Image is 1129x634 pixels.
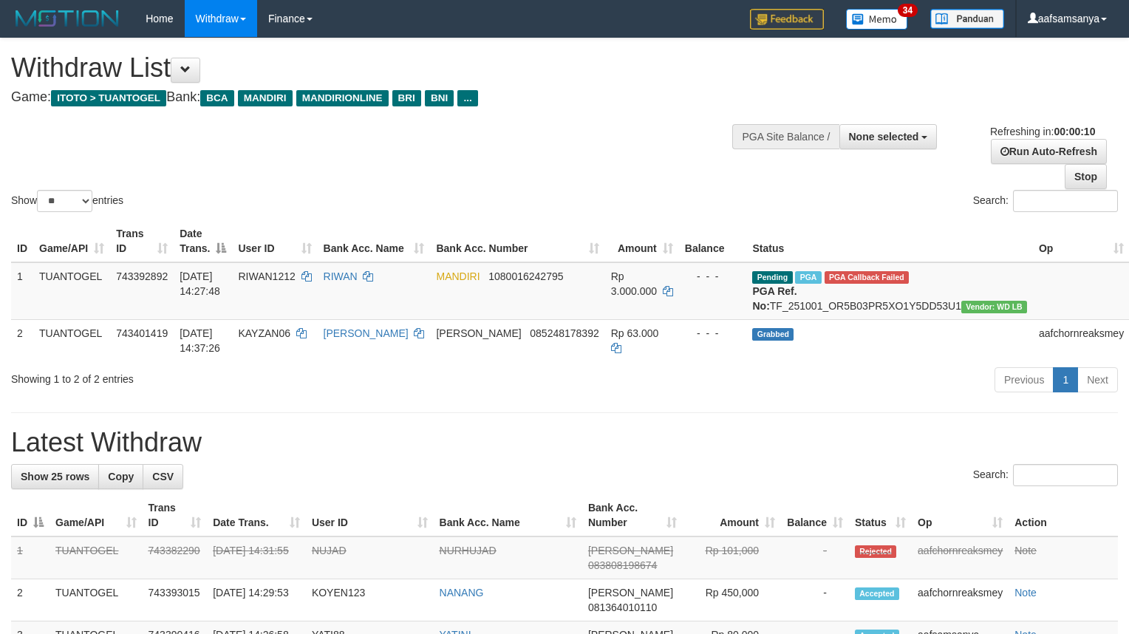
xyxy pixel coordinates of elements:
[683,579,781,621] td: Rp 450,000
[116,270,168,282] span: 743392892
[207,536,306,579] td: [DATE] 14:31:55
[1054,126,1095,137] strong: 00:00:10
[152,471,174,483] span: CSV
[488,270,563,282] span: Copy 1080016242795 to clipboard
[238,90,293,106] span: MANDIRI
[11,464,99,489] a: Show 25 rows
[781,579,849,621] td: -
[11,190,123,212] label: Show entries
[588,587,673,599] span: [PERSON_NAME]
[11,90,738,105] h4: Game: Bank:
[180,270,220,297] span: [DATE] 14:27:48
[912,536,1009,579] td: aafchornreaksmey
[37,190,92,212] select: Showentries
[683,536,781,579] td: Rp 101,000
[238,270,295,282] span: RIWAN1212
[746,262,1033,320] td: TF_251001_OR5B03PR5XO1Y5DD53U1
[752,285,797,312] b: PGA Ref. No:
[849,494,912,536] th: Status: activate to sort column ascending
[238,327,290,339] span: KAYZAN06
[21,471,89,483] span: Show 25 rows
[116,327,168,339] span: 743401419
[1065,164,1107,189] a: Stop
[11,7,123,30] img: MOTION_logo.png
[392,90,421,106] span: BRI
[683,494,781,536] th: Amount: activate to sort column ascending
[33,262,110,320] td: TUANTOGEL
[143,464,183,489] a: CSV
[912,579,1009,621] td: aafchornreaksmey
[1053,367,1078,392] a: 1
[324,327,409,339] a: [PERSON_NAME]
[110,220,174,262] th: Trans ID: activate to sort column ascending
[11,428,1118,457] h1: Latest Withdraw
[973,464,1118,486] label: Search:
[781,536,849,579] td: -
[588,545,673,556] span: [PERSON_NAME]
[296,90,389,106] span: MANDIRIONLINE
[1013,190,1118,212] input: Search:
[846,9,908,30] img: Button%20Memo.svg
[457,90,477,106] span: ...
[33,220,110,262] th: Game/API: activate to sort column ascending
[898,4,918,17] span: 34
[50,494,143,536] th: Game/API: activate to sort column ascending
[605,220,679,262] th: Amount: activate to sort column ascending
[440,545,497,556] a: NURHUJAD
[973,190,1118,212] label: Search:
[1014,587,1037,599] a: Note
[11,319,33,361] td: 2
[33,319,110,361] td: TUANTOGEL
[98,464,143,489] a: Copy
[440,587,484,599] a: NANANG
[306,536,434,579] td: NUJAD
[11,494,50,536] th: ID: activate to sort column descending
[200,90,233,106] span: BCA
[108,471,134,483] span: Copy
[995,367,1054,392] a: Previous
[746,220,1033,262] th: Status
[750,9,824,30] img: Feedback.jpg
[143,494,208,536] th: Trans ID: activate to sort column ascending
[180,327,220,354] span: [DATE] 14:37:26
[174,220,232,262] th: Date Trans.: activate to sort column descending
[50,536,143,579] td: TUANTOGEL
[11,262,33,320] td: 1
[1077,367,1118,392] a: Next
[855,587,899,600] span: Accepted
[306,494,434,536] th: User ID: activate to sort column ascending
[685,269,741,284] div: - - -
[11,366,460,386] div: Showing 1 to 2 of 2 entries
[11,579,50,621] td: 2
[839,124,938,149] button: None selected
[825,271,909,284] span: PGA Error
[679,220,747,262] th: Balance
[912,494,1009,536] th: Op: activate to sort column ascending
[434,494,582,536] th: Bank Acc. Name: activate to sort column ascending
[961,301,1027,313] span: Vendor URL: https://dashboard.q2checkout.com/secure
[588,601,657,613] span: Copy 081364010110 to clipboard
[207,494,306,536] th: Date Trans.: activate to sort column ascending
[752,271,792,284] span: Pending
[306,579,434,621] td: KOYEN123
[318,220,431,262] th: Bank Acc. Name: activate to sort column ascending
[436,327,521,339] span: [PERSON_NAME]
[991,139,1107,164] a: Run Auto-Refresh
[582,494,683,536] th: Bank Acc. Number: activate to sort column ascending
[207,579,306,621] td: [DATE] 14:29:53
[11,220,33,262] th: ID
[436,270,480,282] span: MANDIRI
[930,9,1004,29] img: panduan.png
[430,220,604,262] th: Bank Acc. Number: activate to sort column ascending
[232,220,317,262] th: User ID: activate to sort column ascending
[752,328,794,341] span: Grabbed
[1013,464,1118,486] input: Search:
[1009,494,1118,536] th: Action
[143,536,208,579] td: 743382290
[611,270,657,297] span: Rp 3.000.000
[324,270,358,282] a: RIWAN
[530,327,598,339] span: Copy 085248178392 to clipboard
[990,126,1095,137] span: Refreshing in:
[855,545,896,558] span: Rejected
[11,536,50,579] td: 1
